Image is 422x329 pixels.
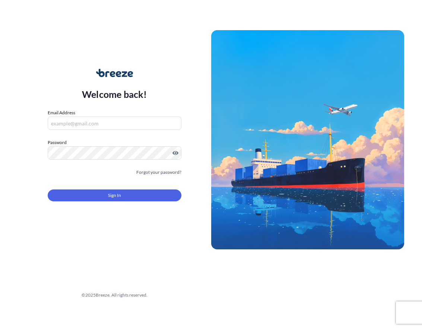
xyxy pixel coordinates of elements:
[48,189,181,201] button: Sign In
[108,192,121,199] span: Sign In
[48,139,181,146] label: Password
[48,109,75,116] label: Email Address
[82,88,147,100] p: Welcome back!
[136,169,181,176] a: Forgot your password?
[18,291,211,299] div: © 2025 Breeze. All rights reserved.
[172,150,178,156] button: Show password
[48,116,181,130] input: example@gmail.com
[211,30,404,249] img: Ship illustration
